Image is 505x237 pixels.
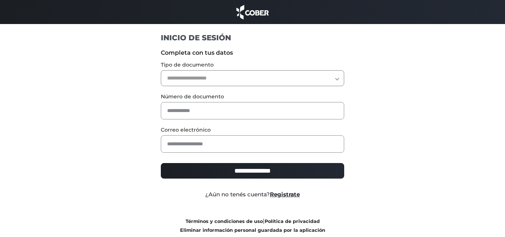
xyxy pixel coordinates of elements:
[234,4,271,20] img: cober_marca.png
[161,61,345,69] label: Tipo de documento
[180,227,325,233] a: Eliminar información personal guardada por la aplicación
[155,217,350,234] div: |
[270,191,300,198] a: Registrate
[161,33,345,43] h1: INICIO DE SESIÓN
[161,93,345,101] label: Número de documento
[161,126,345,134] label: Correo electrónico
[186,219,263,224] a: Términos y condiciones de uso
[155,190,350,199] div: ¿Aún no tenés cuenta?
[161,48,345,57] label: Completa con tus datos
[265,219,320,224] a: Política de privacidad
